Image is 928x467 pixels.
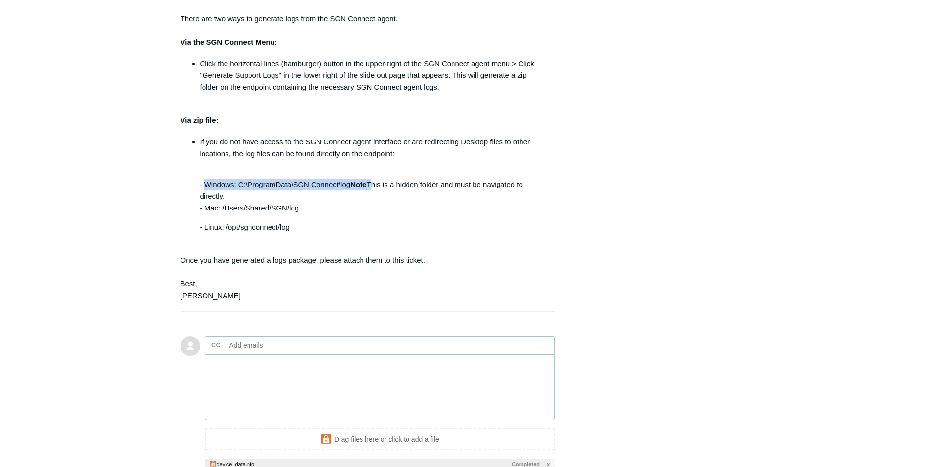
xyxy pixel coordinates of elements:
[200,167,545,214] p: - Windows: C:\ProgramData\SGN Connect\log This is a hidden folder and must be navigated to direct...
[205,354,555,420] textarea: Add your reply
[226,338,331,352] input: Add emails
[211,338,221,352] label: CC
[200,58,545,93] li: Click the horizontal lines (hamburger) button in the upper-right of the SGN Connect agent menu > ...
[181,116,219,124] strong: Via zip file:
[200,221,545,233] p: - Linux: /opt/sgnconnect/log
[350,180,366,188] strong: Note
[181,38,277,46] strong: Via the SGN Connect Menu:
[200,136,545,160] p: If you do not have access to the SGN Connect agent interface or are redirecting Desktop files to ...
